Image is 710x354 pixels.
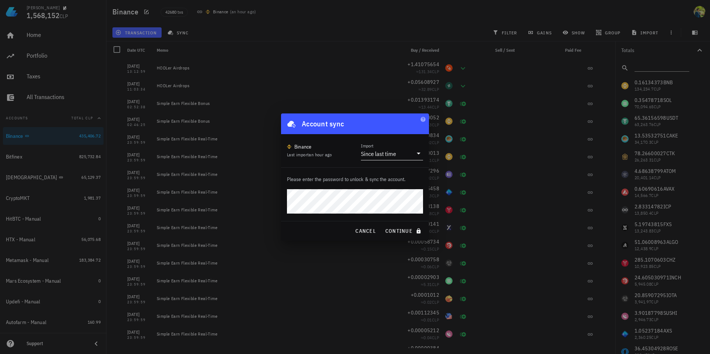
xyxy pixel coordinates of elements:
span: Last import [287,152,332,157]
span: an hour ago [309,152,332,157]
div: Since last time [361,150,396,157]
button: cancel [352,224,379,238]
span: cancel [355,228,376,234]
div: Account sync [302,118,344,130]
div: ImportSince last time [361,147,423,160]
div: Binance [294,143,312,150]
label: Import [361,143,373,149]
p: Please enter the password to unlock & sync the account. [287,175,423,183]
span: continue [385,228,423,234]
img: 270.png [287,144,291,149]
button: continue [382,224,426,238]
